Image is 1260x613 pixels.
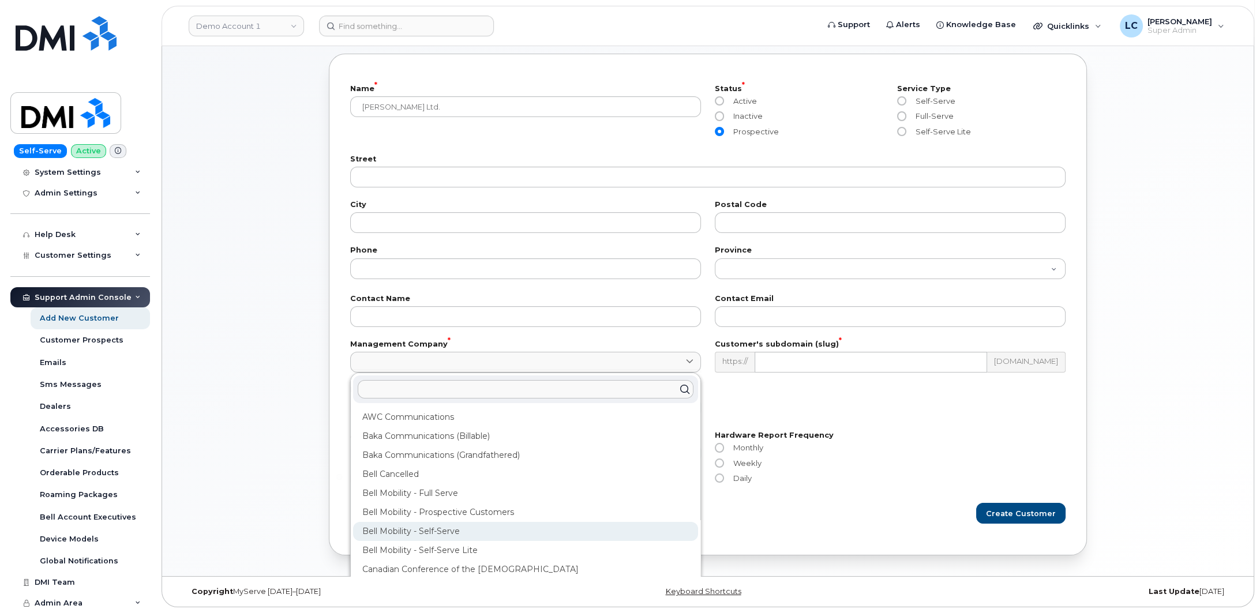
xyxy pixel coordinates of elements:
[715,352,755,373] div: https://
[353,560,698,579] div: Canadian Conference of the [DEMOGRAPHIC_DATA]
[350,295,701,303] label: Contact Name
[715,127,724,136] input: Prospective
[820,13,878,36] a: Support
[715,112,724,121] input: Inactive
[838,19,870,31] span: Support
[897,85,1066,93] label: Service Type
[729,96,757,106] span: Active
[353,522,698,541] div: Bell Mobility - Self-Serve
[986,508,1056,519] span: Create Customer
[353,503,698,522] div: Bell Mobility - Prospective Customers
[715,473,724,483] input: Daily
[878,13,928,36] a: Alerts
[1147,17,1212,26] span: [PERSON_NAME]
[350,341,701,348] label: Management Company
[911,96,955,106] span: Self-Serve
[896,19,920,31] span: Alerts
[715,85,883,93] label: Status
[350,247,701,254] label: Phone
[189,16,304,36] a: Demo Account 1
[353,427,698,446] div: Baka Communications (Billable)
[353,541,698,560] div: Bell Mobility - Self-Serve Lite
[192,587,233,596] strong: Copyright
[883,587,1233,596] div: [DATE]
[715,341,1066,348] label: Customer's subdomain (slug)
[350,85,701,93] label: Name
[715,96,724,106] input: Active
[715,458,724,468] input: Weekly
[336,474,342,480] input: Enable Two-Factor Authentication
[911,127,971,136] span: Self-Serve Lite
[350,201,701,209] label: City
[715,201,1066,209] label: Postal Code
[715,443,724,452] input: Monthly
[729,458,762,468] span: Weekly
[946,19,1016,31] span: Knowledge Base
[729,473,752,483] span: Daily
[350,156,1066,163] label: Street
[353,446,698,465] div: Baka Communications (Grandfathered)
[1125,19,1138,33] span: LC
[729,127,779,136] span: Prospective
[976,503,1066,524] button: Create Customer
[729,443,763,452] span: Monthly
[715,295,1066,303] label: Contact Email
[353,408,698,427] div: AWC Communications
[911,111,954,121] span: Full-Serve
[897,96,906,106] input: Self-Serve
[928,13,1024,36] a: Knowledge Base
[319,16,494,36] input: Find something...
[353,465,698,484] div: Bell Cancelled
[1025,14,1109,37] div: Quicklinks
[1147,26,1212,35] span: Super Admin
[715,432,1066,439] label: Hardware Report Frequency
[665,587,741,596] a: Keyboard Shortcuts
[1047,21,1089,31] span: Quicklinks
[715,247,1066,254] label: Province
[897,127,906,136] input: Self-Serve Lite
[353,484,698,503] div: Bell Mobility - Full Serve
[1149,587,1199,596] strong: Last Update
[1112,14,1232,37] div: Logan Cole
[987,352,1066,373] div: [DOMAIN_NAME]
[183,587,533,596] div: MyServe [DATE]–[DATE]
[897,112,906,121] input: Full-Serve
[729,111,763,121] span: Inactive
